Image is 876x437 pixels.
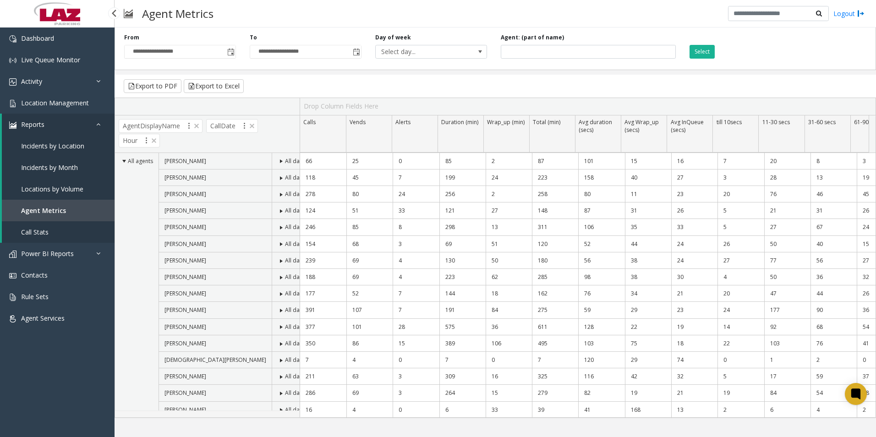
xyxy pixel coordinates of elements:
[671,219,717,235] td: 33
[346,335,393,352] td: 86
[300,169,346,186] td: 118
[532,352,578,368] td: 7
[184,79,244,93] button: Export to Excel
[578,202,624,219] td: 87
[439,319,486,335] td: 575
[532,368,578,385] td: 325
[21,120,44,129] span: Reports
[671,118,704,134] span: Avg InQueue (secs)
[21,228,49,236] span: Call Stats
[578,236,624,252] td: 52
[578,186,624,202] td: 80
[346,285,393,302] td: 52
[764,153,810,169] td: 20
[439,335,486,352] td: 389
[164,389,206,397] span: [PERSON_NAME]
[285,406,307,414] span: All dates
[304,102,378,110] span: Drop Column Fields Here
[346,153,393,169] td: 25
[124,2,133,25] img: pageIcon
[439,402,486,418] td: 6
[486,285,532,302] td: 18
[625,368,671,385] td: 42
[21,142,84,150] span: Incidents by Location
[578,402,624,418] td: 41
[351,45,361,58] span: Toggle popup
[578,252,624,269] td: 56
[9,315,16,322] img: 'icon'
[346,302,393,318] td: 107
[578,319,624,335] td: 128
[164,207,206,214] span: [PERSON_NAME]
[764,352,810,368] td: 1
[439,269,486,285] td: 223
[350,118,366,126] span: Vends
[285,372,307,380] span: All dates
[164,290,206,297] span: [PERSON_NAME]
[532,169,578,186] td: 223
[119,119,203,133] span: AgentDisplayName
[21,77,42,86] span: Activity
[346,319,393,335] td: 101
[164,356,266,364] span: [DEMOGRAPHIC_DATA][PERSON_NAME]
[393,252,439,269] td: 4
[346,385,393,401] td: 69
[285,207,307,214] span: All dates
[21,163,78,172] span: Incidents by Month
[810,202,857,219] td: 31
[486,153,532,169] td: 2
[624,118,659,134] span: Avg Wrap_up (secs)
[486,202,532,219] td: 27
[300,219,346,235] td: 246
[300,319,346,335] td: 377
[346,236,393,252] td: 68
[810,319,857,335] td: 68
[717,202,764,219] td: 5
[764,252,810,269] td: 77
[164,240,206,248] span: [PERSON_NAME]
[810,368,857,385] td: 59
[393,269,439,285] td: 4
[206,119,258,133] span: CallDate
[671,319,717,335] td: 19
[393,302,439,318] td: 7
[532,252,578,269] td: 180
[164,223,206,231] span: [PERSON_NAME]
[717,385,764,401] td: 19
[346,169,393,186] td: 45
[21,314,65,322] span: Agent Services
[625,302,671,318] td: 29
[285,323,307,331] span: All dates
[717,319,764,335] td: 14
[532,319,578,335] td: 611
[486,302,532,318] td: 84
[486,368,532,385] td: 16
[2,135,115,157] a: Incidents by Location
[393,385,439,401] td: 3
[21,34,54,43] span: Dashboard
[285,306,307,314] span: All dates
[487,118,525,126] span: Wrap_up (min)
[393,352,439,368] td: 0
[439,302,486,318] td: 191
[625,252,671,269] td: 38
[164,372,206,380] span: [PERSON_NAME]
[532,302,578,318] td: 275
[285,257,307,264] span: All dates
[810,385,857,401] td: 54
[717,402,764,418] td: 2
[857,9,865,18] img: logout
[9,251,16,258] img: 'icon'
[810,153,857,169] td: 8
[625,236,671,252] td: 44
[764,269,810,285] td: 50
[9,78,16,86] img: 'icon'
[393,335,439,352] td: 15
[439,252,486,269] td: 130
[9,35,16,43] img: 'icon'
[439,186,486,202] td: 256
[285,273,307,281] span: All dates
[578,352,624,368] td: 120
[250,33,257,42] label: To
[300,236,346,252] td: 154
